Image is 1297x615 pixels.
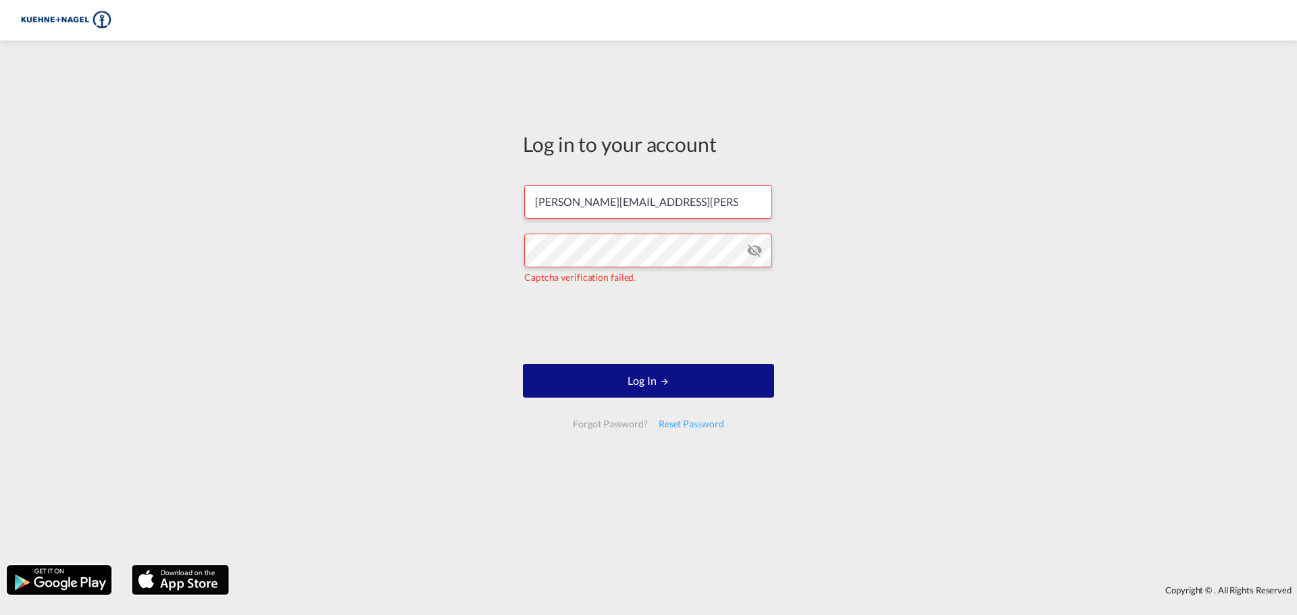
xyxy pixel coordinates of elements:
md-icon: icon-eye-off [746,242,763,259]
iframe: reCAPTCHA [546,298,751,350]
div: Forgot Password? [567,412,653,436]
div: Reset Password [653,412,730,436]
input: Enter email/phone number [524,185,772,219]
span: Captcha verification failed. [524,271,636,283]
img: google.png [5,564,113,596]
button: LOGIN [523,364,774,398]
div: Copyright © . All Rights Reserved [236,579,1297,601]
div: Log in to your account [523,130,774,158]
img: 36441310f41511efafde313da40ec4a4.png [20,5,111,36]
img: apple.png [130,564,230,596]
